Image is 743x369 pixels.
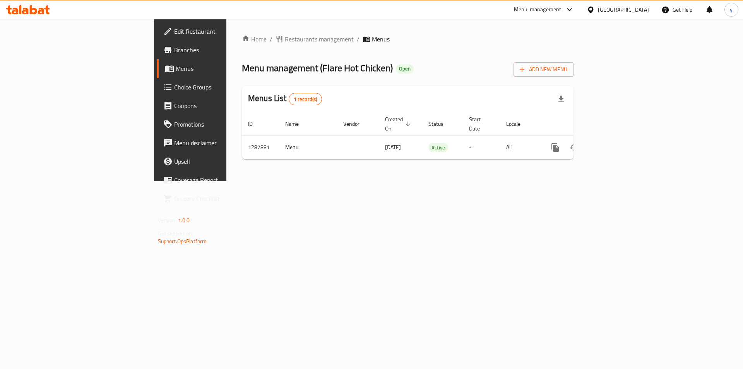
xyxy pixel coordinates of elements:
[372,34,390,44] span: Menus
[157,41,278,59] a: Branches
[540,112,627,136] th: Actions
[276,34,354,44] a: Restaurants management
[598,5,649,14] div: [GEOGRAPHIC_DATA]
[174,194,272,203] span: Grocery Checklist
[248,119,263,129] span: ID
[157,134,278,152] a: Menu disclaimer
[396,65,414,72] span: Open
[520,65,567,74] span: Add New Menu
[174,45,272,55] span: Branches
[157,189,278,208] a: Grocery Checklist
[279,136,337,159] td: Menu
[178,215,190,225] span: 1.0.0
[157,152,278,171] a: Upsell
[242,59,393,77] span: Menu management ( Flare Hot Chicken )
[174,157,272,166] span: Upsell
[285,34,354,44] span: Restaurants management
[385,142,401,152] span: [DATE]
[174,82,272,92] span: Choice Groups
[514,5,562,14] div: Menu-management
[428,143,448,152] span: Active
[174,175,272,185] span: Coverage Report
[565,138,583,157] button: Change Status
[385,115,413,133] span: Created On
[158,236,207,246] a: Support.OpsPlatform
[157,171,278,189] a: Coverage Report
[506,119,531,129] span: Locale
[158,215,177,225] span: Version:
[242,112,627,160] table: enhanced table
[343,119,370,129] span: Vendor
[357,34,360,44] li: /
[730,5,733,14] span: y
[157,22,278,41] a: Edit Restaurant
[469,115,491,133] span: Start Date
[285,119,309,129] span: Name
[157,96,278,115] a: Coupons
[157,78,278,96] a: Choice Groups
[157,115,278,134] a: Promotions
[289,93,322,105] div: Total records count
[289,96,322,103] span: 1 record(s)
[248,93,322,105] h2: Menus List
[463,136,500,159] td: -
[174,138,272,148] span: Menu disclaimer
[174,120,272,129] span: Promotions
[242,34,574,44] nav: breadcrumb
[428,119,454,129] span: Status
[500,136,540,159] td: All
[552,90,570,108] div: Export file
[396,64,414,74] div: Open
[158,228,193,239] span: Get support on:
[176,64,272,73] span: Menus
[546,138,565,157] button: more
[157,59,278,78] a: Menus
[514,62,574,77] button: Add New Menu
[174,101,272,110] span: Coupons
[174,27,272,36] span: Edit Restaurant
